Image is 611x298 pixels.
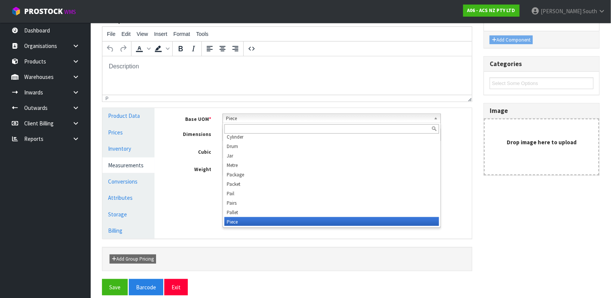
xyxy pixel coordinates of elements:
[224,189,439,198] li: Pail
[102,223,155,238] a: Billing
[129,279,163,295] button: Barcode
[466,95,472,102] div: Resize
[490,60,594,68] h3: Categories
[226,114,431,123] span: Piece
[224,198,439,208] li: Pairs
[102,190,155,205] a: Attributes
[583,8,597,15] span: South
[64,8,76,15] small: WMS
[224,208,439,217] li: Pallet
[216,42,229,55] button: Align center
[490,36,533,45] button: Add Component
[224,217,439,227] li: Piece
[224,151,439,161] li: Jar
[166,164,217,173] label: Weight
[224,132,439,142] li: Cylinder
[102,108,155,124] a: Product Data
[166,114,217,123] label: Base UOM
[102,56,472,95] iframe: Rich Text Area. Press ALT-0 for help.
[11,6,21,16] img: cube-alt.png
[467,7,515,14] strong: A06 - ACS NZ PTY LTD
[154,31,167,37] span: Insert
[107,31,116,37] span: File
[102,279,128,295] button: Save
[105,96,108,101] div: p
[507,139,577,146] strong: Drop image here to upload
[174,42,187,55] button: Bold
[137,31,148,37] span: View
[102,174,155,189] a: Conversions
[203,42,216,55] button: Align left
[463,5,520,17] a: A06 - ACS NZ PTY LTD
[102,207,155,222] a: Storage
[187,42,200,55] button: Italic
[24,6,63,16] span: ProStock
[229,42,242,55] button: Align right
[152,42,171,55] div: Background color
[490,107,594,114] h3: Image
[164,279,188,295] button: Exit
[133,42,152,55] div: Text color
[541,8,582,15] span: [PERSON_NAME]
[122,31,131,37] span: Edit
[102,125,155,140] a: Prices
[102,157,155,173] a: Measurements
[166,129,217,138] label: Dimensions
[104,42,117,55] button: Undo
[224,161,439,170] li: Metre
[110,255,156,264] button: Add Group Pricing
[224,170,439,179] li: Package
[196,31,209,37] span: Tools
[173,31,190,37] span: Format
[224,142,439,151] li: Drum
[224,179,439,189] li: Packet
[245,42,258,55] button: Source code
[166,147,217,156] label: Cubic
[102,141,155,156] a: Inventory
[117,42,130,55] button: Redo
